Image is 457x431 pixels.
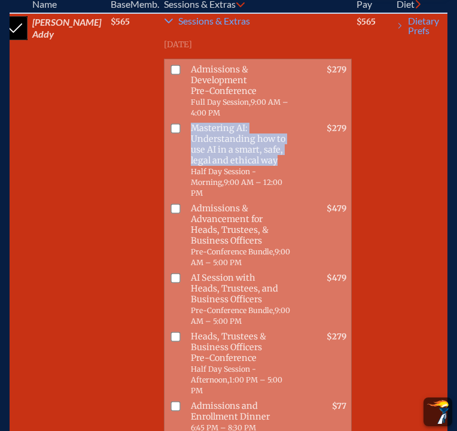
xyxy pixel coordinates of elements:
[186,120,298,201] span: Mastering AI: Understanding how to use AI in a smart, safe, legal and ethical way
[327,123,346,133] span: $279
[327,204,346,214] span: $479
[164,40,192,50] span: [DATE]
[191,306,275,315] span: Pre-Conference Bundle,
[191,375,282,395] span: 1:00 PM – 5:00 PM
[191,178,282,198] span: 9:00 AM – 12:00 PM
[191,167,256,187] span: Half Day Session - Morning,
[191,365,256,384] span: Half Day Session - Afternoon,
[408,16,445,35] span: Dietary Prefs
[332,401,346,411] span: $77
[327,332,346,342] span: $279
[426,400,450,424] img: To the top
[186,329,298,398] span: Heads, Trustees & Business Officers Pre-Conference
[357,17,376,27] span: $565
[178,16,250,26] span: Sessions & Extras
[191,247,275,256] span: Pre-Conference Bundle,
[164,16,352,31] a: Sessions & Extras
[397,16,445,40] a: Dietary Prefs
[327,273,346,283] span: $479
[327,65,346,75] span: $279
[424,397,452,426] button: Scroll Top
[111,17,130,27] span: $565
[186,270,298,329] span: AI Session with Heads, Trustees, and Business Officers
[186,201,298,270] span: Admissions & Advancement for Heads, Trustees, & Business Officers
[191,98,251,107] span: Full Day Session,
[186,62,298,120] span: Admissions & Development Pre-Conference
